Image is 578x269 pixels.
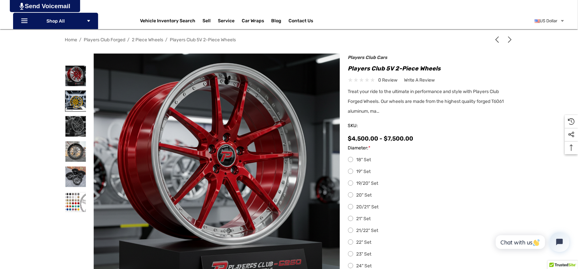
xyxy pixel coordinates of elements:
[348,180,513,187] label: 19/20" Set
[404,77,435,83] span: Write a Review
[20,3,24,10] img: PjwhLS0gR2VuZXJhdG9yOiBHcmF2aXQuaW8gLS0+PHN2ZyB4bWxucz0iaHR0cDovL3d3dy53My5vcmcvMjAwMC9zdmciIHhtb...
[535,14,565,28] a: USD
[65,34,513,46] nav: Breadcrumb
[218,18,235,25] a: Service
[348,215,513,223] label: 21" Set
[86,19,91,23] svg: Icon Arrow Down
[84,37,126,43] a: Players Club Forged
[170,37,236,43] a: Players Club 5V 2-Piece Wheels
[348,144,513,152] label: Diameter:
[203,18,211,25] span: Sell
[65,66,86,86] img: Players Club 5V 2-Piece Wheels
[203,14,218,28] a: Sell
[289,18,313,25] a: Contact Us
[271,18,282,25] a: Blog
[20,17,30,25] svg: Icon Line
[568,131,575,138] svg: Social Media
[494,36,503,43] a: Previous
[348,121,381,130] span: SKU:
[242,14,271,28] a: Car Wraps
[378,76,398,84] span: 0 review
[348,55,388,60] a: Players Club Cars
[65,192,86,212] img: Players Club 5V 2-Piece Wheels
[348,203,513,211] label: 20/21" Set
[404,76,435,84] a: Write a Review
[348,239,513,246] label: 22" Set
[348,191,513,199] label: 20" Set
[242,18,264,25] span: Car Wraps
[489,227,575,258] iframe: Tidio Chat
[568,118,575,125] svg: Recently Viewed
[348,227,513,235] label: 21/22" Set
[13,13,98,29] p: Shop All
[348,156,513,164] label: 18" Set
[65,141,86,162] img: Players Club 5V 2-Piece Wheels
[565,144,578,151] svg: Top
[348,89,504,114] span: Treat your ride to the ultimate in performance and style with Players Club Forged Wheels. Our whe...
[65,91,86,111] img: Players Club 5V 2-Piece Wheels
[140,18,196,25] a: Vehicle Inventory Search
[348,135,413,142] span: $4,500.00 - $7,500.00
[65,116,86,137] img: Players Club 5V 2-Piece Wheels
[65,166,86,187] img: Players Club 5V 2-Piece Wheels
[348,250,513,258] label: 23" Set
[348,168,513,176] label: 19" Set
[65,37,78,43] a: Home
[132,37,164,43] a: 2 Piece Wheels
[504,36,513,43] a: Next
[348,63,513,74] h1: Players Club 5V 2-Piece Wheels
